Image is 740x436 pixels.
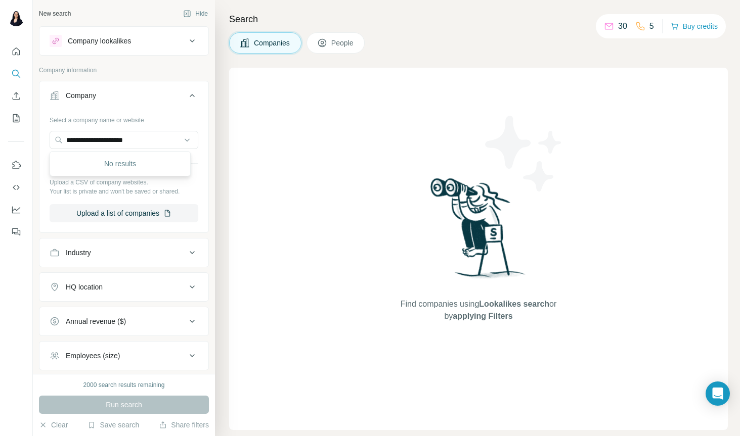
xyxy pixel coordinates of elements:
[8,178,24,197] button: Use Surfe API
[176,6,215,21] button: Hide
[39,309,208,333] button: Annual revenue ($)
[618,20,627,32] p: 30
[66,282,103,292] div: HQ location
[83,380,165,390] div: 2000 search results remaining
[671,19,718,33] button: Buy credits
[39,9,71,18] div: New search
[39,66,209,75] p: Company information
[159,420,209,430] button: Share filters
[39,344,208,368] button: Employees (size)
[8,223,24,241] button: Feedback
[8,156,24,174] button: Use Surfe on LinkedIn
[66,351,120,361] div: Employees (size)
[39,240,208,265] button: Industry
[706,381,730,406] div: Open Intercom Messenger
[8,10,24,26] img: Avatar
[331,38,355,48] span: People
[229,12,728,26] h4: Search
[39,83,208,112] button: Company
[66,90,96,101] div: Company
[50,187,198,196] p: Your list is private and won't be saved or shared.
[66,248,91,258] div: Industry
[8,109,24,127] button: My lists
[8,65,24,83] button: Search
[39,420,68,430] button: Clear
[398,298,559,322] span: Find companies using or by
[8,201,24,219] button: Dashboard
[66,316,126,326] div: Annual revenue ($)
[39,275,208,299] button: HQ location
[50,112,198,125] div: Select a company name or website
[88,420,139,430] button: Save search
[453,312,512,320] span: applying Filters
[478,108,570,199] img: Surfe Illustration - Stars
[254,38,291,48] span: Companies
[479,300,549,308] span: Lookalikes search
[52,154,188,174] div: No results
[8,42,24,61] button: Quick start
[50,204,198,222] button: Upload a list of companies
[649,20,654,32] p: 5
[8,87,24,105] button: Enrich CSV
[50,178,198,187] p: Upload a CSV of company websites.
[426,175,531,288] img: Surfe Illustration - Woman searching with binoculars
[68,36,131,46] div: Company lookalikes
[39,29,208,53] button: Company lookalikes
